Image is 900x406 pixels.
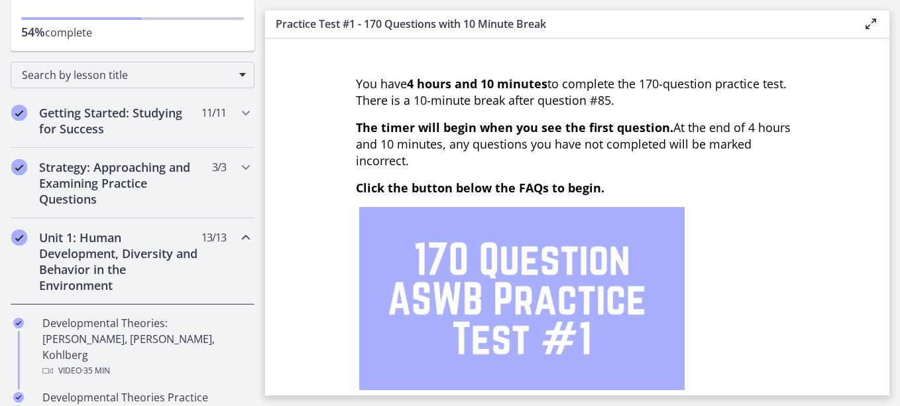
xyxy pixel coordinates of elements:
[21,24,45,40] span: 54%
[42,363,249,379] div: Video
[356,119,673,135] span: The timer will begin when you see the first question.
[276,16,842,32] h3: Practice Test #1 - 170 Questions with 10 Minute Break
[39,159,201,207] h2: Strategy: Approaching and Examining Practice Questions
[13,392,24,403] i: Completed
[212,159,226,175] span: 3 / 3
[42,315,249,379] div: Developmental Theories: [PERSON_NAME], [PERSON_NAME], Kohlberg
[356,76,787,108] span: You have to complete the 170-question practice test. There is a 10-minute break after question #85.
[201,105,226,121] span: 11 / 11
[11,105,27,121] i: Completed
[21,24,244,40] p: complete
[11,159,27,175] i: Completed
[11,62,254,88] div: Search by lesson title
[11,230,27,245] i: Completed
[356,119,791,169] span: At the end of 4 hours and 10 minutes, any questions you have not completed will be marked incorrect.
[201,230,226,245] span: 13 / 13
[22,68,233,82] span: Search by lesson title
[13,318,24,328] i: Completed
[39,230,201,293] h2: Unit 1: Human Development, Diversity and Behavior in the Environment
[359,207,685,390] img: 1.png
[356,180,604,196] span: Click the button below the FAQs to begin.
[407,76,547,92] strong: 4 hours and 10 minutes
[82,363,110,379] span: · 35 min
[39,105,201,137] h2: Getting Started: Studying for Success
